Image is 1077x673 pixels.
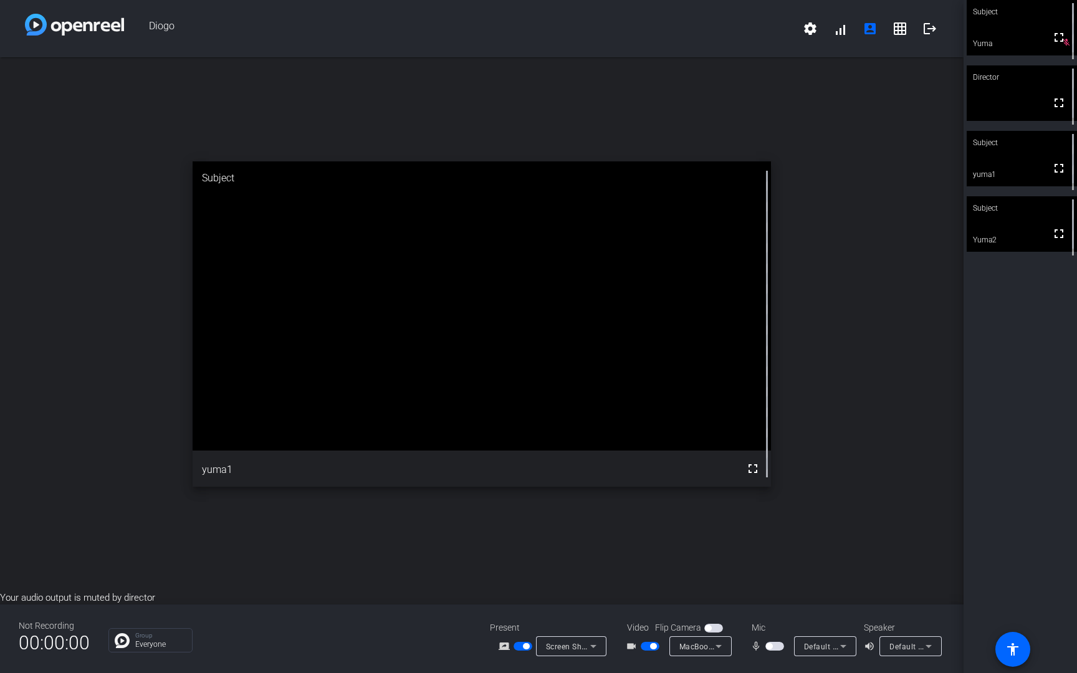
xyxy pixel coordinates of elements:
mat-icon: mic_none [750,639,765,654]
img: white-gradient.svg [25,14,124,36]
div: Director [967,65,1077,89]
div: Present [490,621,615,634]
mat-icon: account_box [863,21,878,36]
span: Video [627,621,649,634]
span: Default - MacBook Pro Speakers (Built-in) [889,641,1040,651]
div: Subject [193,161,771,195]
p: Group [135,632,186,639]
mat-icon: fullscreen [1051,226,1066,241]
p: Everyone [135,641,186,648]
div: Not Recording [19,619,90,632]
span: Diogo [124,14,795,44]
div: Mic [739,621,864,634]
span: Screen Sharing [546,641,601,651]
mat-icon: fullscreen [1051,95,1066,110]
mat-icon: settings [803,21,818,36]
mat-icon: grid_on [893,21,907,36]
mat-icon: volume_up [864,639,879,654]
span: 00:00:00 [19,628,90,658]
img: Chat Icon [115,633,130,648]
mat-icon: fullscreen [1051,161,1066,176]
span: Default - MacBook Pro Microphone (Built-in) [804,641,964,651]
span: MacBook Pro Camera (0000:0001) [679,641,806,651]
mat-icon: fullscreen [745,461,760,476]
mat-icon: screen_share_outline [499,639,514,654]
mat-icon: videocam_outline [626,639,641,654]
span: Flip Camera [655,621,701,634]
div: Speaker [864,621,939,634]
div: Subject [967,196,1077,220]
mat-icon: accessibility [1005,642,1020,657]
button: signal_cellular_alt [825,14,855,44]
div: Subject [967,131,1077,155]
mat-icon: fullscreen [1051,30,1066,45]
mat-icon: logout [922,21,937,36]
